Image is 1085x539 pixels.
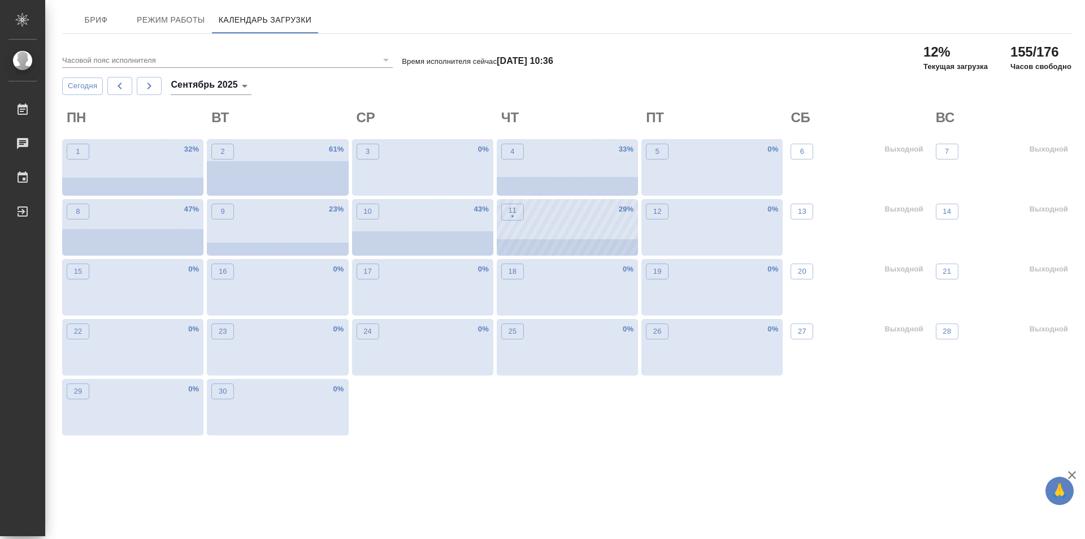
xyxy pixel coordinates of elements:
button: 25 [501,324,524,339]
p: 0 % [188,324,199,335]
button: 30 [211,383,234,399]
p: • [508,211,517,222]
p: 47 % [184,204,199,215]
p: 43 % [474,204,488,215]
p: 33 % [619,144,633,155]
p: 25 [508,326,517,337]
p: 13 [798,206,806,217]
button: 4 [501,144,524,159]
p: Выходной [884,264,923,275]
p: Выходной [884,204,923,215]
button: 13 [791,204,813,219]
h2: ВС [936,109,1073,127]
span: Календарь загрузки [219,13,312,27]
button: 11• [501,204,524,221]
button: 16 [211,264,234,279]
p: 11 [508,205,517,216]
button: 5 [646,144,669,159]
p: 7 [945,146,949,157]
p: 15 [74,266,83,277]
button: 7 [936,144,958,159]
button: 1 [67,144,89,159]
p: 6 [800,146,804,157]
button: 19 [646,264,669,279]
p: 0 % [188,264,199,275]
h2: ПН [67,109,203,127]
button: 21 [936,264,958,279]
button: 🙏 [1045,477,1074,505]
button: 12 [646,204,669,219]
p: Часов свободно [1010,61,1071,72]
button: 29 [67,383,89,399]
button: Сегодня [62,77,103,95]
p: 23 % [329,204,344,215]
p: 4 [510,146,514,157]
span: Бриф [69,13,123,27]
button: 6 [791,144,813,159]
p: 0 % [478,144,489,155]
p: 16 [219,266,227,277]
button: 10 [357,204,379,219]
p: Текущая загрузка [923,61,988,72]
p: 1 [76,146,80,157]
p: Выходной [1030,204,1068,215]
p: 0 % [333,264,344,275]
p: 29 [74,386,83,397]
p: 0 % [767,144,778,155]
p: 10 [363,206,372,217]
p: 24 [363,326,372,337]
h2: СР [357,109,493,127]
h2: СБ [791,109,927,127]
h2: ЧТ [501,109,638,127]
span: Сегодня [68,80,97,93]
p: 14 [943,206,951,217]
button: 8 [67,204,89,219]
button: 27 [791,324,813,339]
button: 28 [936,324,958,339]
p: 2 [221,146,225,157]
p: 0 % [767,324,778,335]
button: 26 [646,324,669,339]
p: 19 [653,266,662,277]
p: 3 [366,146,370,157]
p: 26 [653,326,662,337]
button: 23 [211,324,234,339]
h2: ПТ [646,109,783,127]
p: 0 % [478,264,489,275]
p: Выходной [1030,144,1068,155]
p: 20 [798,266,806,277]
p: 30 [219,386,227,397]
p: 17 [363,266,372,277]
p: 22 [74,326,83,337]
button: 15 [67,264,89,279]
button: 22 [67,324,89,339]
p: 9 [221,206,225,217]
button: 9 [211,204,234,219]
button: 17 [357,264,379,279]
h2: 12% [923,43,988,61]
h4: [DATE] 10:36 [497,56,553,66]
p: 0 % [333,324,344,335]
p: 0 % [188,383,199,395]
p: 29 % [619,204,633,215]
p: 61 % [329,144,344,155]
p: 0 % [623,264,633,275]
p: 18 [508,266,517,277]
p: Выходной [884,324,923,335]
span: Режим работы [137,13,205,27]
p: 21 [943,266,951,277]
p: 0 % [767,264,778,275]
div: Сентябрь 2025 [171,77,251,95]
p: 0 % [623,324,633,335]
button: 18 [501,264,524,279]
button: 3 [357,144,379,159]
p: 12 [653,206,662,217]
p: Время исполнителя сейчас [402,57,553,66]
p: 0 % [767,204,778,215]
p: 28 [943,326,951,337]
p: 27 [798,326,806,337]
p: Выходной [1030,264,1068,275]
button: 2 [211,144,234,159]
p: 32 % [184,144,199,155]
span: 🙏 [1050,479,1069,503]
